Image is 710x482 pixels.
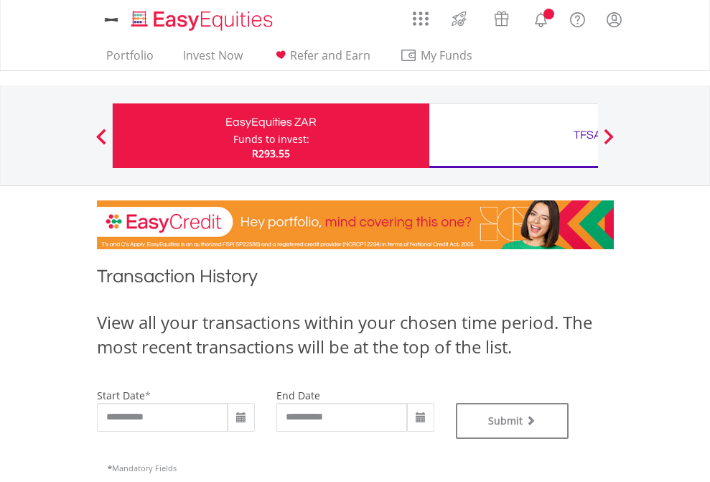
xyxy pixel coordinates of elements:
button: Next [594,136,623,150]
h1: Transaction History [97,264,614,296]
a: Home page [126,4,279,32]
a: Invest Now [177,48,248,70]
div: Funds to invest: [233,132,309,147]
a: Notifications [523,4,559,32]
img: thrive-v2.svg [447,7,471,30]
label: start date [97,389,145,402]
span: Refer and Earn [290,47,370,63]
a: My Profile [596,4,632,35]
button: Previous [87,136,116,150]
img: EasyCredit Promotion Banner [97,200,614,249]
a: Portfolio [101,48,159,70]
img: grid-menu-icon.svg [413,11,429,27]
a: AppsGrid [403,4,438,27]
span: My Funds [400,46,494,65]
div: EasyEquities ZAR [121,112,421,132]
span: Mandatory Fields [108,463,177,473]
label: end date [276,389,320,402]
img: EasyEquities_Logo.png [129,9,279,32]
span: R293.55 [252,147,290,160]
a: Vouchers [480,4,523,30]
a: FAQ's and Support [559,4,596,32]
div: View all your transactions within your chosen time period. The most recent transactions will be a... [97,310,614,360]
button: Submit [456,403,569,439]
a: Refer and Earn [266,48,376,70]
img: vouchers-v2.svg [490,7,513,30]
